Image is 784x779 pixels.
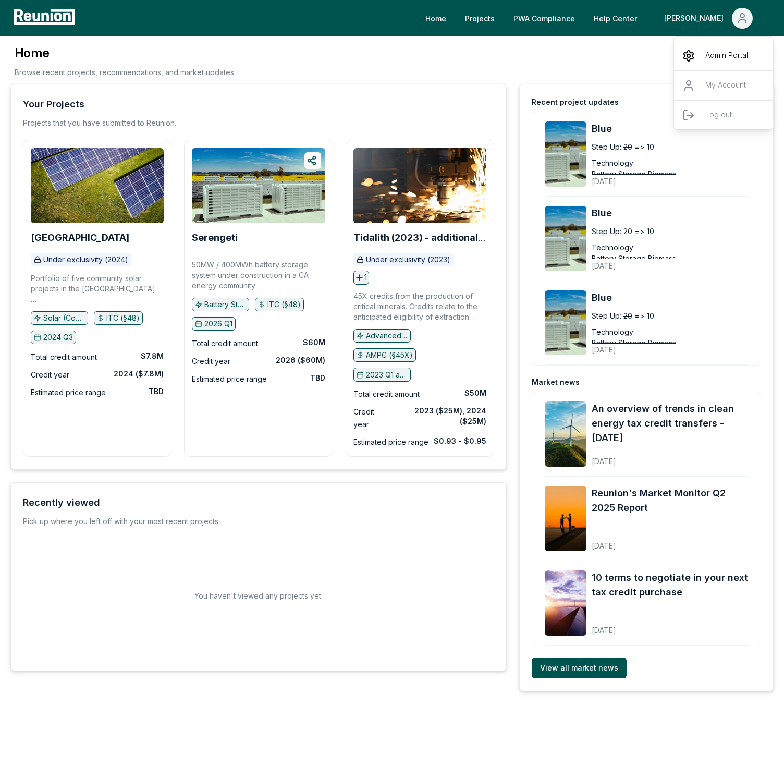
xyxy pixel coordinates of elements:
div: [DATE] [592,533,748,551]
a: [GEOGRAPHIC_DATA] [31,233,129,243]
a: An overview of trends in clean energy tax credit transfers - [DATE] [592,401,748,445]
div: $60M [303,337,325,348]
a: PWA Compliance [505,8,583,29]
a: Admin Portal [674,41,774,70]
div: TBD [149,386,164,397]
span: => 10 [634,141,654,152]
button: 2023 Q1 and earlier [353,368,411,381]
div: Step Up: [592,141,621,152]
p: Battery Storage [204,299,246,310]
button: 1 [353,271,369,284]
a: View all market news [532,658,627,678]
button: 2026 Q1 [192,317,236,331]
span: => 10 [634,226,654,237]
div: Technology: [592,242,635,253]
p: 2023 Q1 and earlier [366,370,408,380]
b: Serengeti [192,232,238,243]
p: Under exclusivity (2023) [366,254,450,265]
button: 2024 Q3 [31,331,76,344]
nav: Main [417,8,774,29]
p: ITC (§48) [106,313,140,323]
p: Browse recent projects, recommendations, and market updates. [15,67,236,78]
p: Admin Portal [705,50,748,62]
div: [DATE] [592,337,761,355]
span: 20 [623,226,632,237]
img: Broad Peak [31,148,164,223]
div: Estimated price range [31,386,106,399]
div: $50M [464,388,486,398]
div: Credit year [31,369,69,381]
span: 20 [623,141,632,152]
a: 10 terms to negotiate in your next tax credit purchase [592,570,748,600]
p: 2026 Q1 [204,319,232,329]
img: Blue [545,206,586,271]
div: 2023 ($25M), 2024 ($25M) [390,406,486,427]
img: Serengeti [192,148,325,223]
div: TBD [310,373,325,383]
div: Credit year [353,406,390,431]
div: Step Up: [592,310,621,321]
p: 50MW / 400MWh battery storage system under construction in a CA energy community [192,260,325,291]
div: Credit year [192,355,230,368]
div: Market news [532,377,580,387]
h3: Home [15,45,236,62]
a: Tidalith (2023) - additional volume [353,233,486,243]
a: Blue [592,121,761,136]
div: [DATE] [592,168,761,187]
a: Projects [457,8,503,29]
button: Advanced manufacturing [353,329,411,343]
span: 20 [623,310,632,321]
img: 10 terms to negotiate in your next tax credit purchase [545,570,586,636]
p: Under exclusivity (2024) [43,254,128,265]
div: Estimated price range [353,436,428,448]
a: Blue [592,206,761,221]
div: [PERSON_NAME] [674,41,774,134]
div: Total credit amount [192,337,258,350]
div: Recently viewed [23,495,100,510]
p: Projects that you have submitted to Reunion. [23,118,176,128]
div: Your Projects [23,97,84,112]
span: => 10 [634,310,654,321]
p: My Account [705,79,746,92]
p: 2024 Q3 [43,332,73,343]
a: Reunion's Market Monitor Q2 2025 Report [592,486,748,515]
div: Total credit amount [353,388,420,400]
button: Battery Storage [192,298,249,311]
p: Advanced manufacturing [366,331,408,341]
div: [DATE] [592,253,761,271]
div: $7.8M [141,351,164,361]
button: Solar (Community) [31,311,88,325]
div: [DATE] [592,617,748,636]
a: Blue [592,290,761,305]
img: Reunion's Market Monitor Q2 2025 Report [545,486,586,551]
b: Tidalith (2023) - additional volume [353,232,486,253]
div: $0.93 - $0.95 [434,436,486,446]
p: Log out [705,109,732,121]
a: Help Center [585,8,645,29]
div: 2024 ($7.8M) [114,369,164,379]
div: Pick up where you left off with your most recent projects. [23,516,220,527]
img: Blue [545,121,586,187]
div: Technology: [592,326,635,337]
div: Recent project updates [532,97,619,107]
img: An overview of trends in clean energy tax credit transfers - August 2025 [545,401,586,467]
div: 2026 ($60M) [276,355,325,366]
img: Blue [545,290,586,356]
p: Solar (Community) [43,313,85,323]
p: AMPC (§45X) [366,350,413,360]
a: Serengeti [192,233,238,243]
img: Tidalith (2023) - additional volume [353,148,486,223]
div: Step Up: [592,226,621,237]
div: Technology: [592,157,635,168]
